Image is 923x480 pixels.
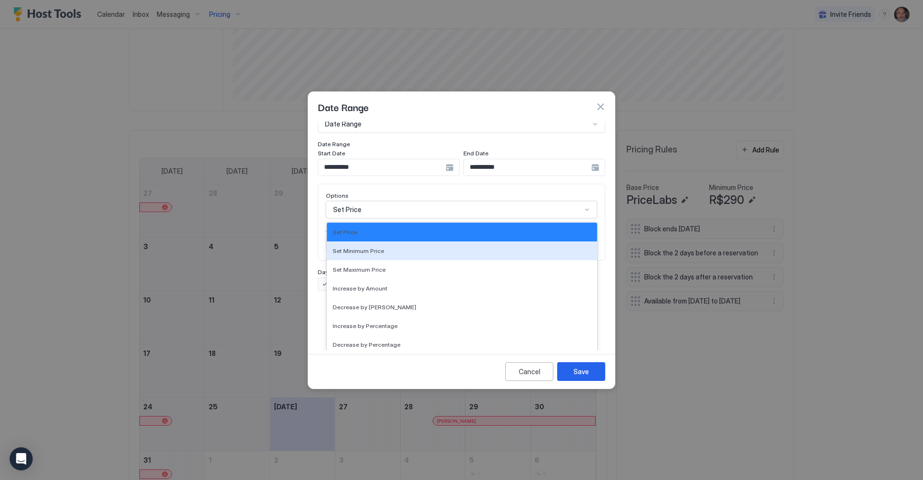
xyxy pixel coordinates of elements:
[463,150,488,157] span: End Date
[333,247,384,254] span: Set Minimum Price
[333,322,398,329] span: Increase by Percentage
[318,100,369,114] span: Date Range
[333,285,387,292] span: Increase by Amount
[333,303,416,311] span: Decrease by [PERSON_NAME]
[318,159,446,176] input: Input Field
[505,362,553,381] button: Cancel
[326,192,349,199] span: Options
[325,120,362,128] span: Date Range
[557,362,605,381] button: Save
[333,205,362,214] span: Set Price
[318,268,364,276] span: Days of the week
[318,150,345,157] span: Start Date
[326,226,348,233] span: Amount
[519,366,540,377] div: Cancel
[574,366,589,377] div: Save
[464,159,591,176] input: Input Field
[333,266,386,273] span: Set Maximum Price
[333,341,400,348] span: Decrease by Percentage
[333,228,357,236] span: Set Price
[10,447,33,470] div: Open Intercom Messenger
[318,140,350,148] span: Date Range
